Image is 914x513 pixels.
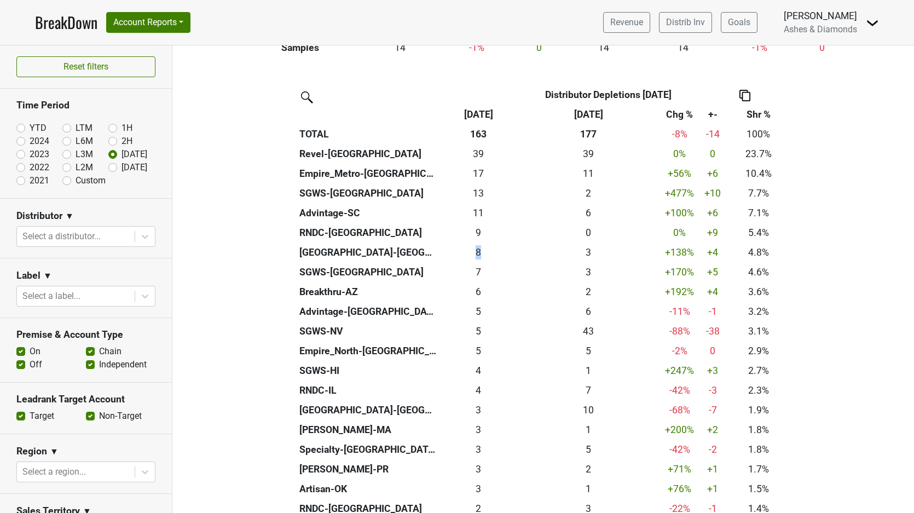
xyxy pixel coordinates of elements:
td: 1.8% [726,420,790,440]
th: 2.167 [517,183,660,203]
th: 1.420 [517,479,660,499]
td: 8.75 [440,223,517,243]
div: +2 [702,423,724,437]
div: 3 [442,442,514,457]
td: 5 [440,321,517,341]
div: 2 [520,186,657,200]
div: 9 [442,226,514,240]
th: [PERSON_NAME]-PR [297,459,440,479]
td: 17 [440,164,517,183]
td: 3.75 [440,381,517,400]
div: 3 [442,423,514,437]
div: +4 [702,285,724,299]
div: 11 [442,206,514,220]
td: +477 % [660,183,699,203]
div: -3 [702,383,724,397]
label: 1H [122,122,132,135]
div: 11 [520,166,657,181]
label: 2023 [30,148,49,161]
td: 38.667 [440,144,517,164]
div: 1 [520,482,657,496]
label: 2021 [30,174,49,187]
label: L6M [76,135,93,148]
td: +170 % [660,262,699,282]
td: 3 [440,420,517,440]
td: +192 % [660,282,699,302]
th: Specialty-[GEOGRAPHIC_DATA] [297,440,440,459]
td: -42 % [660,440,699,459]
img: Dropdown Menu [866,16,879,30]
div: +1 [702,462,724,476]
th: [PERSON_NAME]-MA [297,420,440,440]
th: 5.750 [517,203,660,223]
span: ▼ [43,269,52,283]
div: 3 [442,482,514,496]
th: SGWS-NV [297,321,440,341]
label: L3M [76,148,93,161]
th: RNDC-IL [297,381,440,400]
div: 5 [442,344,514,358]
td: 3.1% [726,321,790,341]
label: [DATE] [122,148,147,161]
label: YTD [30,122,47,135]
td: 5.15 [440,302,517,321]
td: 2.999 [440,440,517,459]
div: +6 [702,166,724,181]
div: 10 [520,403,657,417]
h3: Time Period [16,100,155,111]
td: 4.333 [440,361,517,381]
td: 7.7% [726,183,790,203]
div: +5 [702,265,724,279]
div: 0 [520,226,657,240]
label: Independent [99,358,147,371]
img: Copy to clipboard [739,90,750,101]
td: 7.417 [440,262,517,282]
th: 4.749 [517,341,660,361]
div: 6 [442,285,514,299]
td: 5.833 [440,282,517,302]
td: 0 [797,38,847,57]
th: 2.750 [517,262,660,282]
td: 14 [643,38,722,57]
div: +10 [702,186,724,200]
div: 39 [520,147,657,161]
td: 14 [361,38,440,57]
h3: Region [16,446,47,457]
td: -11 % [660,302,699,321]
td: 2.3% [726,381,790,400]
div: +6 [702,206,724,220]
label: L2M [76,161,93,174]
td: -1 % [722,38,797,57]
td: +100 % [660,203,699,223]
td: 1.5% [726,479,790,499]
td: 2.9% [726,341,790,361]
th: Revel-[GEOGRAPHIC_DATA] [297,144,440,164]
div: 4 [442,364,514,378]
div: 0 [702,344,724,358]
div: 39 [442,147,514,161]
div: 1 [520,423,657,437]
div: 5 [520,344,657,358]
td: 3.6% [726,282,790,302]
td: 7.1% [726,203,790,223]
td: 2.7% [726,361,790,381]
th: RNDC-[GEOGRAPHIC_DATA] [297,223,440,243]
th: 6.500 [517,381,660,400]
h3: Label [16,270,41,281]
label: Chain [99,345,122,358]
th: 163 [440,124,517,144]
th: 1.250 [517,361,660,381]
label: 2022 [30,161,49,174]
span: Ashes & Diamonds [784,24,857,34]
div: 17 [442,166,514,181]
a: BreakDown [35,11,97,34]
div: 1 [520,364,657,378]
td: 7.745 [440,243,517,262]
td: 0 % [660,223,699,243]
h3: Premise & Account Type [16,329,155,341]
div: 5 [442,324,514,338]
div: +9 [702,226,724,240]
div: 4 [442,383,514,397]
div: +1 [702,482,724,496]
label: LTM [76,122,92,135]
